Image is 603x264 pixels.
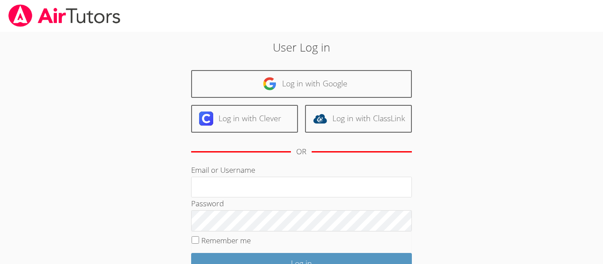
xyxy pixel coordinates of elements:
a: Log in with Google [191,70,412,98]
a: Log in with ClassLink [305,105,412,133]
img: clever-logo-6eab21bc6e7a338710f1a6ff85c0baf02591cd810cc4098c63d3a4b26e2feb20.svg [199,112,213,126]
div: OR [296,145,306,158]
a: Log in with Clever [191,105,298,133]
h2: User Log in [139,39,464,56]
label: Email or Username [191,165,255,175]
label: Password [191,198,224,208]
label: Remember me [201,235,251,245]
img: classlink-logo-d6bb404cc1216ec64c9a2012d9dc4662098be43eaf13dc465df04b49fa7ab582.svg [313,112,327,126]
img: google-logo-50288ca7cdecda66e5e0955fdab243c47b7ad437acaf1139b6f446037453330a.svg [263,77,277,91]
img: airtutors_banner-c4298cdbf04f3fff15de1276eac7730deb9818008684d7c2e4769d2f7ddbe033.png [8,4,121,27]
